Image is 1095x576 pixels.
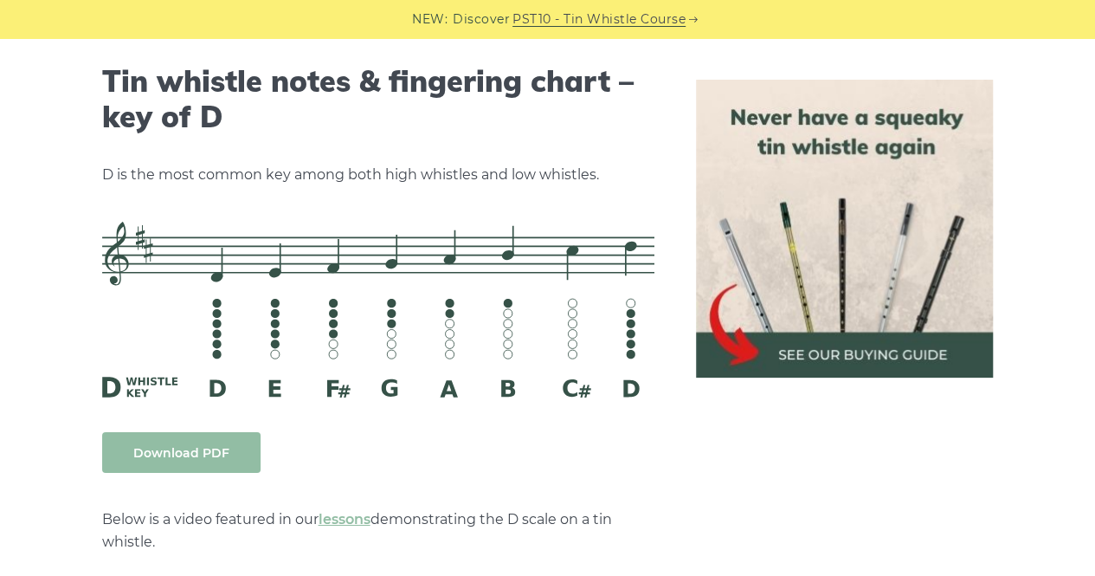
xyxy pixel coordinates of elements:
p: D is the most common key among both high whistles and low whistles. [102,164,654,186]
img: tin whistle buying guide [696,80,994,378]
h2: Tin whistle notes & fingering chart – key of D [102,64,654,135]
a: Download PDF [102,432,261,473]
a: PST10 - Tin Whistle Course [512,10,686,29]
span: Discover [453,10,510,29]
img: D Whistle Fingering Chart And Notes [102,222,654,397]
p: Below is a video featured in our demonstrating the D scale on a tin whistle. [102,508,654,553]
span: NEW: [412,10,448,29]
a: lessons [319,511,370,527]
